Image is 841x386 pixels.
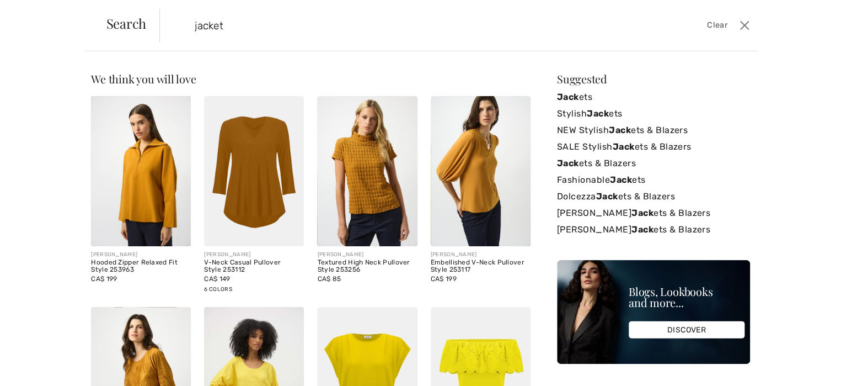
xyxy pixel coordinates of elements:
strong: Jack [596,191,618,202]
img: V-Neck Casual Pullover Style 253112. Medallion [204,96,304,246]
a: FashionableJackets [557,172,750,188]
div: [PERSON_NAME] [204,251,304,259]
div: [PERSON_NAME] [317,251,417,259]
div: [PERSON_NAME] [91,251,191,259]
img: Hooded Zipper Relaxed Fit Style 253963. Medallion [91,96,191,246]
strong: Jack [587,108,609,119]
strong: Jack [631,224,653,235]
input: TYPE TO SEARCH [186,9,598,42]
div: Textured High Neck Pullover Style 253256 [317,259,417,274]
div: DISCOVER [629,321,744,339]
span: 6 Colors [204,286,232,293]
span: Chat [24,8,47,18]
div: Blogs, Lookbooks and more... [629,286,744,308]
img: Blogs, Lookbooks and more... [557,260,750,364]
span: Clear [707,19,727,31]
a: SALE StylishJackets & Blazers [557,139,750,155]
button: Close [736,17,753,34]
img: Embellished V-Neck Pullover Style 253117. Medallion [431,96,531,246]
a: [PERSON_NAME]Jackets & Blazers [557,221,750,238]
strong: Jack [610,175,632,185]
div: Hooded Zipper Relaxed Fit Style 253963 [91,259,191,274]
div: Embellished V-Neck Pullover Style 253117 [431,259,531,274]
div: [PERSON_NAME] [431,251,531,259]
strong: Jack [557,158,579,168]
a: Jackets [557,89,750,105]
span: We think you will love [91,71,196,86]
a: NEW StylishJackets & Blazers [557,122,750,139]
a: DolcezzaJackets & Blazers [557,188,750,205]
a: [PERSON_NAME]Jackets & Blazers [557,205,750,221]
span: CA$ 85 [317,275,341,283]
span: Search [106,17,147,30]
div: V-Neck Casual Pullover Style 253112 [204,259,304,274]
span: CA$ 199 [91,275,117,283]
strong: Jack [557,92,579,102]
span: CA$ 149 [204,275,230,283]
strong: Jack [631,208,653,218]
div: Suggested [557,73,750,84]
strong: Jack [612,141,634,152]
strong: Jack [609,125,631,135]
img: Textured High Neck Pullover Style 253256. Medallion [317,96,417,246]
a: Jackets & Blazers [557,155,750,172]
a: StylishJackets [557,105,750,122]
span: CA$ 199 [431,275,457,283]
